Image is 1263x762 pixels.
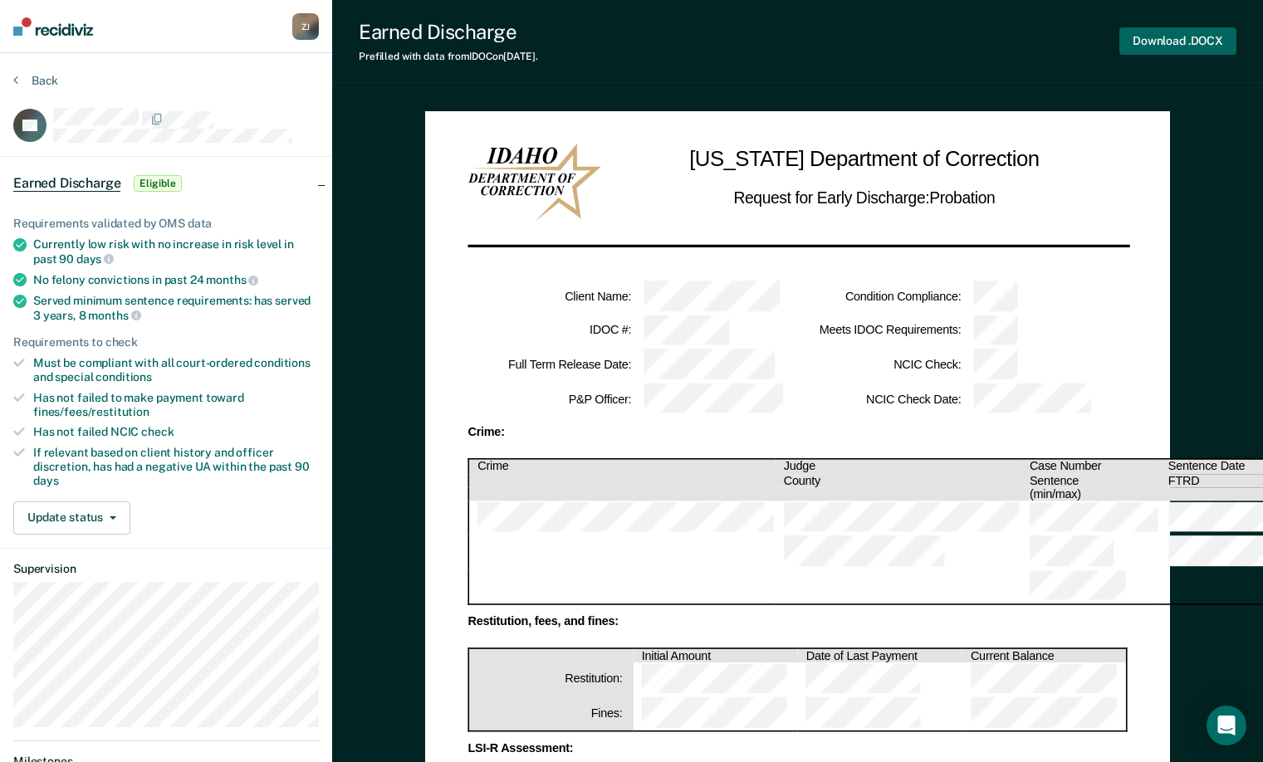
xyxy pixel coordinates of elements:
td: Condition Compliance : [798,280,963,314]
span: days [33,474,58,487]
td: Client Name : [468,280,634,314]
th: County [776,474,1021,487]
th: Case Number [1021,460,1160,474]
span: conditions [95,370,152,383]
th: Restitution: [468,662,633,696]
h1: [US_STATE] Department of Correction [689,144,1039,176]
div: Currently low risk with no increase in risk level in past 90 [33,237,319,266]
div: Has not failed NCIC [33,425,319,439]
div: Has not failed to make payment toward [33,391,319,419]
span: Eligible [134,175,181,192]
td: NCIC Check Date : [798,382,963,416]
span: fines/fees/restitution [33,405,149,418]
div: If relevant based on client history and officer discretion, has had a negative UA within the past 90 [33,446,319,487]
span: check [141,425,174,438]
th: Sentence [1021,474,1160,487]
div: Restitution, fees, and fines: [468,615,1128,626]
td: NCIC Check : [798,348,963,382]
button: Update status [13,501,130,535]
th: Current Balance [962,648,1127,662]
span: months [206,273,258,286]
h2: Request for Early Discharge: Probation [734,186,996,210]
th: Initial Amount [633,648,797,662]
div: Open Intercom Messenger [1207,706,1246,745]
button: Download .DOCX [1119,27,1236,55]
th: Fines: [468,696,633,731]
div: No felony convictions in past 24 [33,272,319,287]
div: Must be compliant with all court-ordered conditions and special [33,356,319,384]
th: Judge [776,460,1021,474]
img: IDOC Logo [468,144,602,221]
td: IDOC # : [468,314,634,348]
div: Z J [292,13,319,40]
span: days [76,252,114,266]
th: (min/max) [1021,487,1160,501]
div: Served minimum sentence requirements: has served 3 years, 8 [33,294,319,322]
td: Meets IDOC Requirements : [798,314,963,348]
td: P&P Officer : [468,382,634,416]
td: Full Term Release Date : [468,348,634,382]
div: LSI-R Assessment: [468,742,1128,753]
div: Requirements validated by OMS data [13,217,319,231]
img: Recidiviz [13,17,93,36]
span: months [88,309,140,322]
button: ZJ [292,13,319,40]
div: Crime: [468,427,1128,437]
span: Earned Discharge [13,175,120,192]
th: Crime [468,460,775,474]
dt: Supervision [13,562,319,576]
div: Earned Discharge [359,20,538,44]
div: Requirements to check [13,335,319,349]
th: Date of Last Payment [798,648,962,662]
button: Back [13,73,58,88]
div: Prefilled with data from IDOC on [DATE] . [359,51,538,62]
